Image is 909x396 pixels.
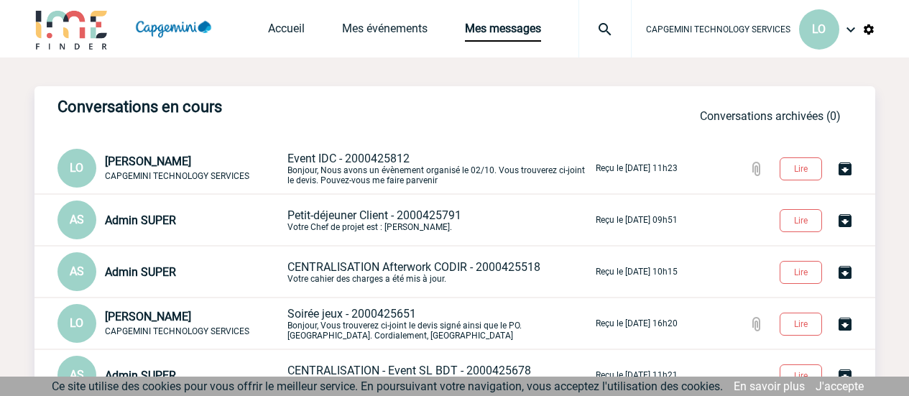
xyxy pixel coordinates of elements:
[780,364,822,387] button: Lire
[105,265,176,279] span: Admin SUPER
[57,98,489,116] h3: Conversations en cours
[287,208,593,232] p: Votre Chef de projet est : [PERSON_NAME].
[836,316,854,333] img: Archiver la conversation
[70,316,83,330] span: LO
[287,364,593,387] p: Votre Chef de projet est : [PERSON_NAME].
[816,379,864,393] a: J'accepte
[768,368,836,382] a: Lire
[57,252,285,291] div: Conversation privée : Client - Agence
[342,22,428,42] a: Mes événements
[57,264,678,277] a: AS Admin SUPER CENTRALISATION Afterwork CODIR - 2000425518Votre cahier des charges a été mis à jo...
[734,379,805,393] a: En savoir plus
[57,201,285,239] div: Conversation privée : Client - Agence
[105,155,191,168] span: [PERSON_NAME]
[34,9,109,50] img: IME-Finder
[57,212,678,226] a: AS Admin SUPER Petit-déjeuner Client - 2000425791Votre Chef de projet est : [PERSON_NAME]. Reçu l...
[287,260,540,274] span: CENTRALISATION Afterwork CODIR - 2000425518
[836,212,854,229] img: Archiver la conversation
[780,209,822,232] button: Lire
[287,208,461,222] span: Petit-déjeuner Client - 2000425791
[596,267,678,277] p: Reçu le [DATE] 10h15
[105,369,176,382] span: Admin SUPER
[287,307,416,321] span: Soirée jeux - 2000425651
[70,213,84,226] span: AS
[57,160,678,174] a: LO [PERSON_NAME] CAPGEMINI TECHNOLOGY SERVICES Event IDC - 2000425812Bonjour, Nous avons un évène...
[812,22,826,36] span: LO
[287,260,593,284] p: Votre cahier des charges a été mis à jour.
[105,171,249,181] span: CAPGEMINI TECHNOLOGY SERVICES
[57,356,285,395] div: Conversation privée : Client - Agence
[70,264,84,278] span: AS
[780,313,822,336] button: Lire
[287,307,593,341] p: Bonjour, Vous trouverez ci-joint le devis signé ainsi que le PO. [GEOGRAPHIC_DATA]. Cordialement,...
[768,161,836,175] a: Lire
[596,318,678,328] p: Reçu le [DATE] 16h20
[105,213,176,227] span: Admin SUPER
[836,367,854,385] img: Archiver la conversation
[57,316,678,329] a: LO [PERSON_NAME] CAPGEMINI TECHNOLOGY SERVICES Soirée jeux - 2000425651Bonjour, Vous trouverez ci...
[596,163,678,173] p: Reçu le [DATE] 11h23
[700,109,841,123] a: Conversations archivées (0)
[780,157,822,180] button: Lire
[105,326,249,336] span: CAPGEMINI TECHNOLOGY SERVICES
[836,264,854,281] img: Archiver la conversation
[768,316,836,330] a: Lire
[780,261,822,284] button: Lire
[70,161,83,175] span: LO
[105,310,191,323] span: [PERSON_NAME]
[836,160,854,178] img: Archiver la conversation
[768,264,836,278] a: Lire
[52,379,723,393] span: Ce site utilise des cookies pour vous offrir le meilleur service. En poursuivant votre navigation...
[287,364,531,377] span: CENTRALISATION - Event SL BDT - 2000425678
[465,22,541,42] a: Mes messages
[57,367,678,381] a: AS Admin SUPER CENTRALISATION - Event SL BDT - 2000425678Votre Chef de projet est : [PERSON_NAME]...
[268,22,305,42] a: Accueil
[287,152,593,185] p: Bonjour, Nous avons un évènement organisé le 02/10. Vous trouverez ci-joint le devis. Pouvez-vous...
[596,215,678,225] p: Reçu le [DATE] 09h51
[70,368,84,382] span: AS
[596,370,678,380] p: Reçu le [DATE] 11h21
[57,149,285,188] div: Conversation privée : Client - Agence
[768,213,836,226] a: Lire
[646,24,790,34] span: CAPGEMINI TECHNOLOGY SERVICES
[287,152,410,165] span: Event IDC - 2000425812
[57,304,285,343] div: Conversation privée : Client - Agence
